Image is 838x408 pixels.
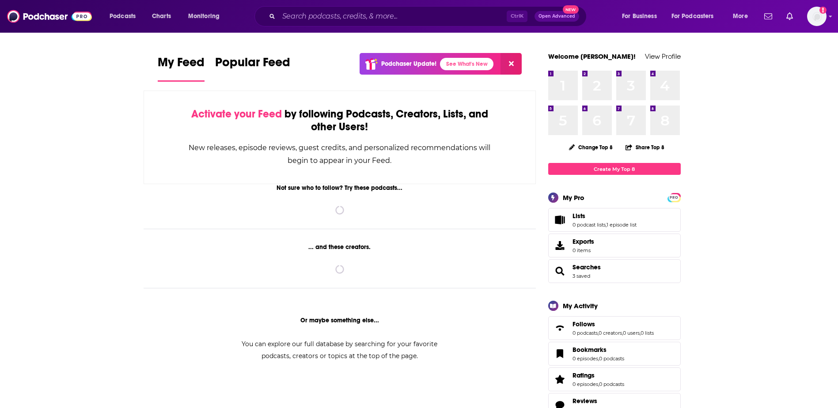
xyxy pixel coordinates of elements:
[188,141,492,167] div: New releases, episode reviews, guest credits, and personalized recommendations will begin to appe...
[573,212,637,220] a: Lists
[622,10,657,23] span: For Business
[548,342,681,366] span: Bookmarks
[573,273,590,279] a: 3 saved
[535,11,579,22] button: Open AdvancedNew
[573,397,597,405] span: Reviews
[573,371,624,379] a: Ratings
[807,7,827,26] img: User Profile
[727,9,759,23] button: open menu
[819,7,827,14] svg: Add a profile image
[599,330,622,336] a: 0 creators
[573,247,594,253] span: 0 items
[641,330,654,336] a: 0 lists
[573,222,606,228] a: 0 podcast lists
[606,222,607,228] span: ,
[573,212,585,220] span: Lists
[110,10,136,23] span: Podcasts
[599,381,624,387] a: 0 podcasts
[215,55,290,75] span: Popular Feed
[144,243,536,251] div: ... and these creators.
[158,55,205,75] span: My Feed
[191,107,282,121] span: Activate your Feed
[666,9,727,23] button: open menu
[616,9,668,23] button: open menu
[783,9,796,24] a: Show notifications dropdown
[645,52,681,60] a: View Profile
[231,338,448,362] div: You can explore our full database by searching for your favorite podcasts, creators or topics at ...
[598,355,599,362] span: ,
[573,346,624,354] a: Bookmarks
[573,320,595,328] span: Follows
[144,317,536,324] div: Or maybe something else...
[188,108,492,133] div: by following Podcasts, Creators, Lists, and other Users!
[573,320,654,328] a: Follows
[573,330,598,336] a: 0 podcasts
[188,10,220,23] span: Monitoring
[563,193,584,202] div: My Pro
[625,139,665,156] button: Share Top 8
[548,316,681,340] span: Follows
[548,234,681,257] a: Exports
[103,9,147,23] button: open menu
[573,238,594,246] span: Exports
[623,330,640,336] a: 0 users
[671,10,714,23] span: For Podcasters
[215,55,290,82] a: Popular Feed
[548,367,681,391] span: Ratings
[548,208,681,232] span: Lists
[733,10,748,23] span: More
[761,9,776,24] a: Show notifications dropdown
[573,346,607,354] span: Bookmarks
[573,397,624,405] a: Reviews
[146,9,176,23] a: Charts
[7,8,92,25] img: Podchaser - Follow, Share and Rate Podcasts
[564,142,618,153] button: Change Top 8
[440,58,493,70] a: See What's New
[669,194,679,200] a: PRO
[551,214,569,226] a: Lists
[538,14,575,19] span: Open Advanced
[622,330,623,336] span: ,
[182,9,231,23] button: open menu
[381,60,436,68] p: Podchaser Update!
[551,239,569,252] span: Exports
[640,330,641,336] span: ,
[563,5,579,14] span: New
[607,222,637,228] a: 1 episode list
[599,355,624,362] a: 0 podcasts
[551,348,569,360] a: Bookmarks
[573,263,601,271] a: Searches
[263,6,595,26] div: Search podcasts, credits, & more...
[807,7,827,26] button: Show profile menu
[551,322,569,334] a: Follows
[144,184,536,192] div: Not sure who to follow? Try these podcasts...
[279,9,507,23] input: Search podcasts, credits, & more...
[669,194,679,201] span: PRO
[507,11,527,22] span: Ctrl K
[548,52,636,60] a: Welcome [PERSON_NAME]!
[573,371,595,379] span: Ratings
[598,381,599,387] span: ,
[548,163,681,175] a: Create My Top 8
[152,10,171,23] span: Charts
[563,302,598,310] div: My Activity
[807,7,827,26] span: Logged in as WE_Broadcast
[573,355,598,362] a: 0 episodes
[573,381,598,387] a: 0 episodes
[551,373,569,385] a: Ratings
[158,55,205,82] a: My Feed
[551,265,569,277] a: Searches
[548,259,681,283] span: Searches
